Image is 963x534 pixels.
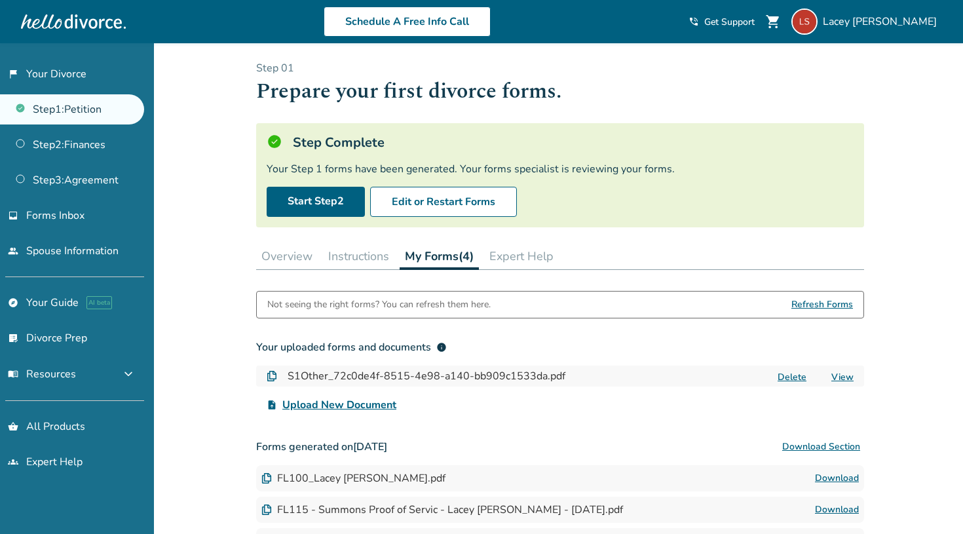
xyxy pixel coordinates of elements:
[282,397,396,413] span: Upload New Document
[8,367,76,381] span: Resources
[121,366,136,382] span: expand_more
[267,371,277,381] img: Document
[704,16,755,28] span: Get Support
[436,342,447,353] span: info
[261,503,623,517] div: FL115 - Summons Proof of Servic - Lacey [PERSON_NAME] - [DATE].pdf
[324,7,491,37] a: Schedule A Free Info Call
[267,400,277,410] span: upload_file
[256,61,864,75] p: Step 0 1
[261,471,445,486] div: FL100_Lacey [PERSON_NAME].pdf
[261,505,272,515] img: Document
[26,208,85,223] span: Forms Inbox
[774,370,810,384] button: Delete
[8,333,18,343] span: list_alt_check
[897,471,963,534] iframe: Chat Widget
[267,187,365,217] a: Start Step2
[8,457,18,467] span: groups
[484,243,559,269] button: Expert Help
[256,243,318,269] button: Overview
[8,210,18,221] span: inbox
[400,243,479,270] button: My Forms(4)
[791,9,818,35] img: bleumonkey81@hotmail.com
[288,368,565,384] h4: S1Other_72c0de4f-8515-4e98-a140-bb909c1533da.pdf
[765,14,781,29] span: shopping_cart
[256,75,864,107] h1: Prepare your first divorce forms.
[8,246,18,256] span: people
[831,371,854,383] a: View
[267,162,854,176] div: Your Step 1 forms have been generated. Your forms specialist is reviewing your forms.
[8,69,18,79] span: flag_2
[791,292,853,318] span: Refresh Forms
[323,243,394,269] button: Instructions
[256,434,864,460] h3: Forms generated on [DATE]
[8,369,18,379] span: menu_book
[815,502,859,518] a: Download
[8,297,18,308] span: explore
[86,296,112,309] span: AI beta
[256,339,447,355] div: Your uploaded forms and documents
[261,473,272,484] img: Document
[815,470,859,486] a: Download
[8,421,18,432] span: shopping_basket
[293,134,385,151] h5: Step Complete
[823,14,942,29] span: Lacey [PERSON_NAME]
[689,16,755,28] a: phone_in_talkGet Support
[370,187,517,217] button: Edit or Restart Forms
[267,292,491,318] div: Not seeing the right forms? You can refresh them here.
[689,16,699,27] span: phone_in_talk
[778,434,864,460] button: Download Section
